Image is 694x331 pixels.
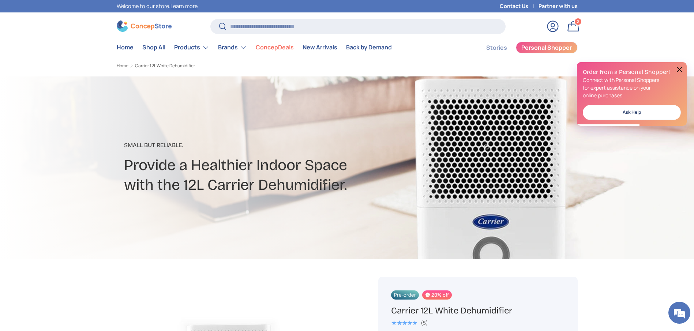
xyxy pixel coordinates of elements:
a: Ask Help [583,105,681,120]
a: Home [117,40,134,54]
span: Pre-order [391,290,419,300]
a: Stories [486,41,507,55]
p: Welcome to our store. [117,2,198,10]
div: (5) [421,320,428,326]
nav: Primary [117,40,392,55]
a: New Arrivals [303,40,337,54]
a: Home [117,64,128,68]
p: Small But Reliable. [124,141,405,150]
img: ConcepStore [117,20,172,32]
nav: Secondary [469,40,578,55]
span: We're online! [42,92,101,166]
a: Carrier 12L White Dehumidifier [135,64,195,68]
span: ★★★★★ [391,319,417,327]
nav: Breadcrumbs [117,63,361,69]
div: 5.0 out of 5.0 stars [391,320,417,326]
h2: Order from a Personal Shopper! [583,68,681,76]
a: Learn more [170,3,198,10]
summary: Brands [214,40,251,55]
summary: Products [170,40,214,55]
a: 5.0 out of 5.0 stars (5) [391,318,428,326]
span: Personal Shopper [521,45,572,50]
span: 2 [577,19,579,24]
div: Minimize live chat window [120,4,138,21]
p: Connect with Personal Shoppers for expert assistance on your online purchases. [583,76,681,99]
a: ConcepDeals [256,40,294,54]
div: Chat with us now [38,41,123,50]
a: Personal Shopper [516,42,578,53]
a: Back by Demand [346,40,392,54]
a: Partner with us [539,2,578,10]
textarea: Type your message and hit 'Enter' [4,200,139,225]
span: 20% off [422,290,452,300]
a: Shop All [142,40,165,54]
h2: Provide a Healthier Indoor Space with the 12L Carrier Dehumidifier. [124,155,405,195]
a: Contact Us [500,2,539,10]
h1: Carrier 12L White Dehumidifier [391,305,564,316]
